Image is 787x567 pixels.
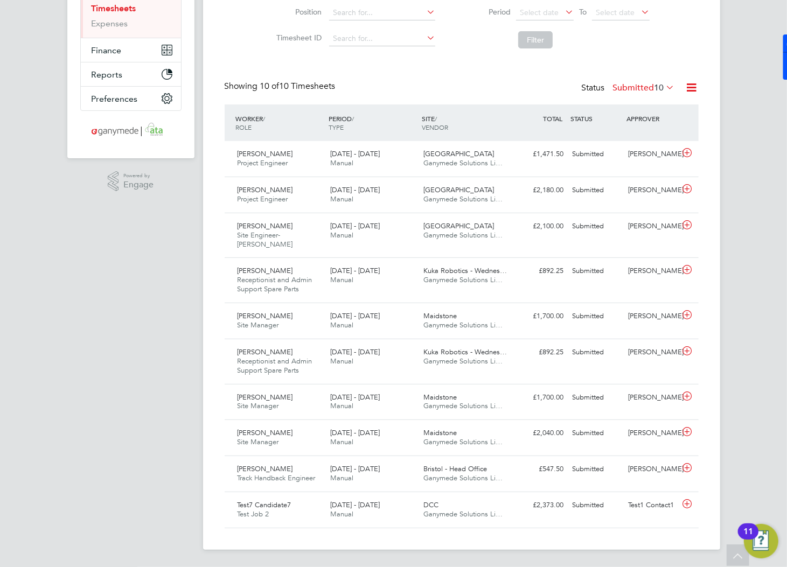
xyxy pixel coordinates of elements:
div: Submitted [568,307,624,325]
div: Submitted [568,389,624,407]
span: Site Manager [238,401,279,410]
div: Submitted [568,145,624,163]
span: Ganymede Solutions Li… [423,473,503,482]
span: Maidstone [423,393,457,402]
span: 10 Timesheets [260,81,336,92]
span: Select date [596,8,635,17]
span: Project Engineer [238,194,288,204]
span: Manual [330,275,353,284]
div: Submitted [568,460,624,478]
span: Finance [92,45,122,55]
div: £1,700.00 [512,307,568,325]
span: [PERSON_NAME] [238,464,293,473]
span: [PERSON_NAME] [238,311,293,320]
span: [DATE] - [DATE] [330,311,380,320]
span: Kuka Robotics - Wednes… [423,347,507,356]
div: STATUS [568,109,624,128]
span: VENDOR [422,123,448,131]
span: [DATE] - [DATE] [330,221,380,230]
span: Ganymede Solutions Li… [423,509,503,519]
div: Submitted [568,262,624,280]
div: [PERSON_NAME] [624,262,680,280]
label: Period [462,7,511,17]
span: [PERSON_NAME] [238,393,293,402]
button: Filter [518,31,553,48]
span: 10 [654,82,664,93]
button: Finance [81,38,181,62]
div: £1,700.00 [512,389,568,407]
div: £2,100.00 [512,218,568,235]
div: [PERSON_NAME] [624,181,680,199]
input: Search for... [329,5,435,20]
div: Submitted [568,181,624,199]
span: TYPE [329,123,344,131]
div: Showing [225,81,338,92]
div: PERIOD [326,109,419,137]
span: Ganymede Solutions Li… [423,230,503,240]
span: Powered by [123,171,154,180]
div: £1,471.50 [512,145,568,163]
label: Timesheet ID [273,33,322,43]
a: Powered byEngage [108,171,154,192]
div: [PERSON_NAME] [624,145,680,163]
span: [PERSON_NAME] [238,221,293,230]
span: Manual [330,437,353,446]
img: ganymedesolutions-logo-retina.png [88,122,173,139]
span: Preferences [92,94,138,104]
span: Project Engineer [238,158,288,167]
div: Test1 Contact1 [624,496,680,514]
div: [PERSON_NAME] [624,424,680,442]
a: Go to home page [80,122,182,139]
span: Manual [330,356,353,366]
span: [DATE] - [DATE] [330,500,380,509]
span: Site Engineer- [PERSON_NAME] [238,230,293,249]
span: [PERSON_NAME] [238,185,293,194]
button: Open Resource Center, 11 new notifications [744,524,778,558]
span: Ganymede Solutions Li… [423,356,503,366]
span: Site Manager [238,437,279,446]
span: Manual [330,194,353,204]
span: 10 of [260,81,280,92]
span: To [576,5,590,19]
span: Receptionist and Admin Support Spare Parts [238,356,312,375]
span: Test7 Candidate7 [238,500,291,509]
span: Maidstone [423,311,457,320]
span: [DATE] - [DATE] [330,464,380,473]
div: £547.50 [512,460,568,478]
span: TOTAL [544,114,563,123]
div: 11 [743,531,753,545]
div: [PERSON_NAME] [624,344,680,361]
span: [GEOGRAPHIC_DATA] [423,185,494,194]
span: [PERSON_NAME] [238,266,293,275]
span: Manual [330,230,353,240]
span: Manual [330,401,353,410]
div: [PERSON_NAME] [624,460,680,478]
span: Select date [520,8,559,17]
span: Manual [330,320,353,330]
span: Manual [330,473,353,482]
span: / [435,114,437,123]
span: / [352,114,354,123]
button: Preferences [81,87,181,110]
span: Reports [92,69,123,80]
span: [DATE] - [DATE] [330,185,380,194]
span: Bristol - Head Office [423,464,487,473]
div: Submitted [568,496,624,514]
div: Submitted [568,344,624,361]
label: Submitted [613,82,675,93]
span: Ganymede Solutions Li… [423,275,503,284]
span: Ganymede Solutions Li… [423,194,503,204]
div: Submitted [568,424,624,442]
a: Timesheets [92,3,136,13]
div: Submitted [568,218,624,235]
span: Engage [123,180,154,190]
span: [DATE] - [DATE] [330,393,380,402]
span: [GEOGRAPHIC_DATA] [423,221,494,230]
span: Ganymede Solutions Li… [423,158,503,167]
div: £892.25 [512,344,568,361]
span: Ganymede Solutions Li… [423,401,503,410]
span: Receptionist and Admin Support Spare Parts [238,275,312,293]
input: Search for... [329,31,435,46]
label: Position [273,7,322,17]
span: [DATE] - [DATE] [330,266,380,275]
